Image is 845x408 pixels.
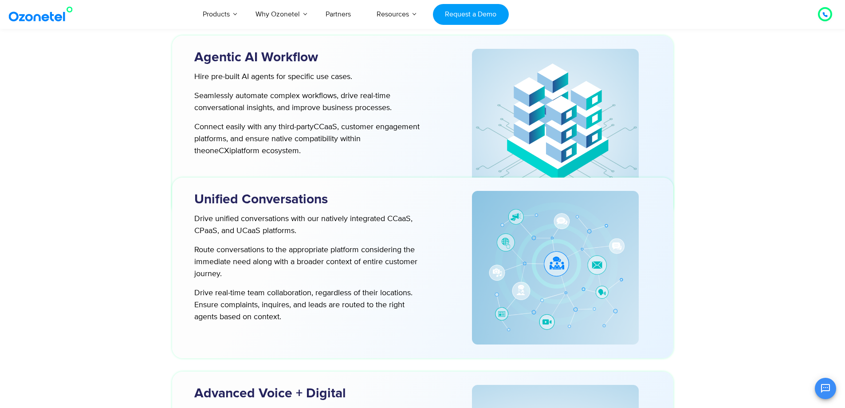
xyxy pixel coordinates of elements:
[815,378,836,399] button: Open chat
[433,4,509,25] a: Request a Demo
[194,213,424,237] p: Drive unified conversations with our natively integrated CCaaS, CPaaS, and UCaaS platforms.
[194,71,424,83] p: Hire pre-built AI agents for specific use cases.
[194,287,424,323] p: Drive real-time team collaboration, regardless of their locations. Ensure complaints, inquires, a...
[194,49,443,66] h3: Agentic AI Workflow
[194,122,314,132] span: Connect easily with any third-party
[194,90,424,114] p: Seamlessly automate complex workflows, drive real-time conversational insights, and improve busin...
[314,122,337,132] span: CCaaS
[194,244,424,280] p: Route conversations to the appropriate platform considering the immediate need along with a broad...
[231,146,301,156] span: platform ecosystem.
[194,122,420,156] span: , customer engagement platforms, and ensure native compatibility within the
[194,191,443,208] h3: Unified Conversations
[194,385,443,402] h3: Advanced Voice + Digital
[205,146,231,156] span: oneCXi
